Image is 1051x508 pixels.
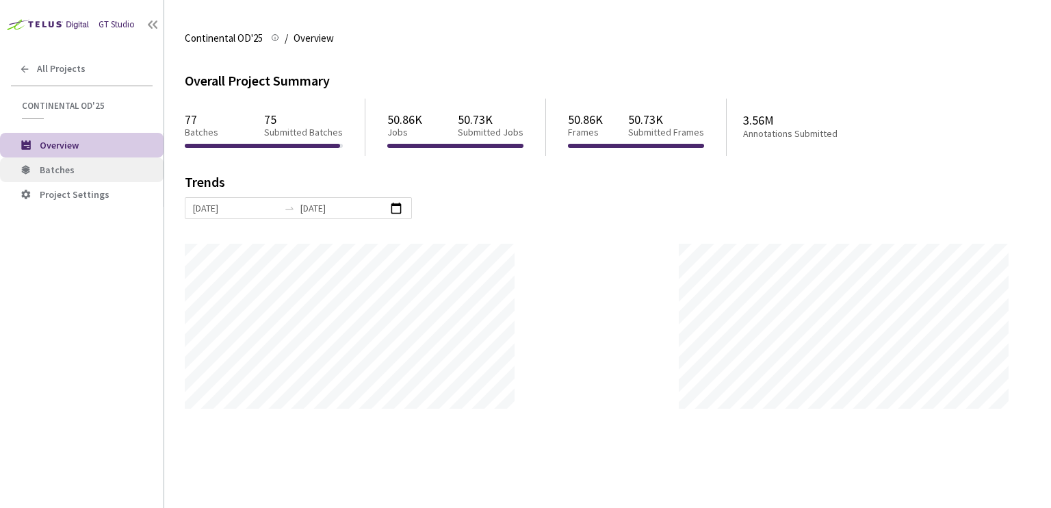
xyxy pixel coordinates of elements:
[40,188,109,201] span: Project Settings
[37,63,86,75] span: All Projects
[300,201,386,216] input: End date
[568,112,603,127] p: 50.86K
[458,112,523,127] p: 50.73K
[743,128,891,140] p: Annotations Submitted
[185,71,1030,91] div: Overall Project Summary
[568,127,603,138] p: Frames
[264,112,343,127] p: 75
[458,127,523,138] p: Submitted Jobs
[99,18,135,31] div: GT Studio
[294,30,334,47] span: Overview
[22,100,144,112] span: Continental OD'25
[185,127,218,138] p: Batches
[193,201,278,216] input: Start date
[285,30,288,47] li: /
[628,127,704,138] p: Submitted Frames
[387,127,422,138] p: Jobs
[628,112,704,127] p: 50.73K
[387,112,422,127] p: 50.86K
[40,139,79,151] span: Overview
[185,30,263,47] span: Continental OD'25
[40,164,75,176] span: Batches
[185,175,1011,197] div: Trends
[743,113,891,127] p: 3.56M
[284,203,295,214] span: swap-right
[264,127,343,138] p: Submitted Batches
[284,203,295,214] span: to
[185,112,218,127] p: 77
